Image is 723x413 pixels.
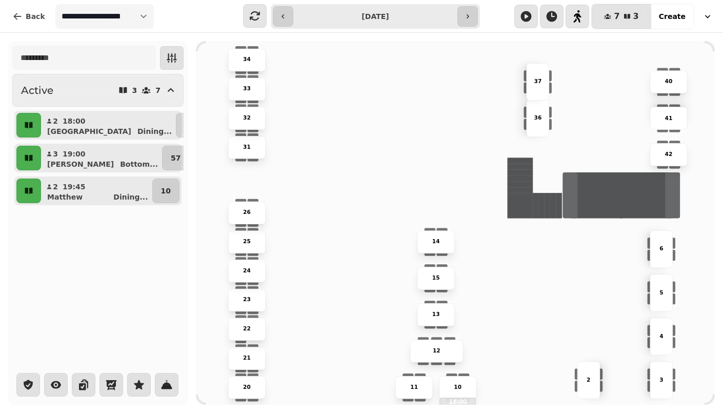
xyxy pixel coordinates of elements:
[47,126,131,136] p: [GEOGRAPHIC_DATA]
[432,238,440,246] p: 14
[176,113,203,137] button: 10
[161,186,171,196] p: 10
[162,146,189,170] button: 57
[587,376,590,384] p: 2
[432,310,440,319] p: 13
[659,332,663,340] p: 4
[534,114,541,122] p: 36
[432,274,440,282] p: 15
[120,159,158,169] p: Bottom ...
[52,149,58,159] p: 3
[26,13,45,20] span: Back
[633,12,639,21] span: 3
[63,149,86,159] p: 19:00
[243,325,251,333] p: 22
[659,288,663,297] p: 5
[47,159,114,169] p: [PERSON_NAME]
[454,383,461,391] p: 10
[63,116,86,126] p: 18:00
[243,267,251,275] p: 24
[534,77,541,86] p: 37
[659,376,663,384] p: 3
[63,182,86,192] p: 19:45
[243,238,251,246] p: 25
[137,126,172,136] p: Dining ...
[665,77,673,86] p: 40
[171,153,180,163] p: 57
[243,296,251,304] p: 23
[47,192,83,202] p: Matthew
[659,245,663,253] p: 6
[433,347,440,355] p: 12
[132,87,137,94] p: 3
[614,12,619,21] span: 7
[243,85,251,93] p: 33
[659,13,686,20] span: Create
[440,398,475,406] p: 18:00
[592,4,651,29] button: 73
[12,74,184,107] button: Active37
[152,179,179,203] button: 10
[243,114,251,122] p: 32
[43,113,174,137] button: 218:00[GEOGRAPHIC_DATA]Dining...
[21,83,53,97] h2: Active
[243,208,251,217] p: 26
[52,116,58,126] p: 2
[243,354,251,362] p: 21
[113,192,148,202] p: Dining ...
[410,383,418,391] p: 11
[651,4,694,29] button: Create
[665,150,673,159] p: 42
[243,383,251,391] p: 20
[52,182,58,192] p: 2
[243,143,251,151] p: 31
[243,56,251,64] p: 34
[43,146,160,170] button: 319:00[PERSON_NAME]Bottom...
[4,4,53,29] button: Back
[155,87,160,94] p: 7
[43,179,150,203] button: 219:45MatthewDining...
[665,114,673,122] p: 41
